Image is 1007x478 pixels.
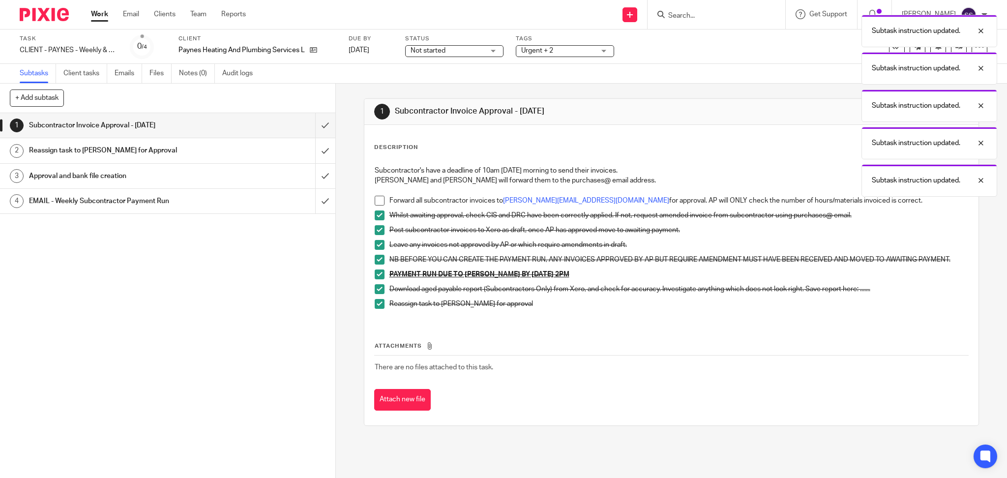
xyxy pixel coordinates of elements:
p: Whilst awaiting approval, check CIS and DRC have been correctly applied. If not, request amended ... [389,210,969,220]
img: Pixie [20,8,69,21]
p: Subtask instruction updated. [872,26,960,36]
div: 1 [10,119,24,132]
small: /4 [142,44,147,50]
h1: EMAIL - Weekly Subcontractor Payment Run [29,194,213,209]
p: Description [374,144,418,151]
a: Audit logs [222,64,260,83]
a: Notes (0) [179,64,215,83]
div: 1 [374,104,390,119]
a: Clients [154,9,176,19]
p: [PERSON_NAME] and [PERSON_NAME] will forward them to the purchases@ email address. [375,176,969,185]
p: Paynes Heating And Plumbing Services Limited [178,45,305,55]
h1: Reassign task to [PERSON_NAME] for Approval [29,143,213,158]
a: Files [149,64,172,83]
u: PAYMENT RUN DUE TO [PERSON_NAME] BY [DATE] 2PM [389,271,569,278]
div: 0 [137,41,147,52]
div: CLIENT - PAYNES - Weekly &amp; Subcontractor Payment Run [20,45,118,55]
label: Status [405,35,503,43]
p: NB BEFORE YOU CAN CREATE THE PAYMENT RUN, ANY INVOICES APPROVED BY AP BUT REQUIRE AMENDMENT MUST ... [389,255,969,265]
p: Forward all subcontractor invoices to for approval. AP will ONLY check the number of hours/materi... [389,196,969,206]
span: Attachments [375,343,422,349]
a: Email [123,9,139,19]
a: Reports [221,9,246,19]
a: Client tasks [63,64,107,83]
label: Task [20,35,118,43]
p: Subtask instruction updated. [872,101,960,111]
p: Subcontractor's have a deadline of 10am [DATE] morning to send their invoices. [375,166,969,176]
span: Not started [411,47,445,54]
img: svg%3E [961,7,977,23]
label: Due by [349,35,393,43]
span: There are no files attached to this task. [375,364,493,371]
a: Emails [115,64,142,83]
div: CLIENT - PAYNES - Weekly & Subcontractor Payment Run [20,45,118,55]
button: + Add subtask [10,90,64,106]
a: Work [91,9,108,19]
a: [PERSON_NAME][EMAIL_ADDRESS][DOMAIN_NAME] [503,197,669,204]
p: Post subcontractor invoices to Xero as draft, once AP has approved move to awaiting payment. [389,225,969,235]
span: [DATE] [349,47,369,54]
h1: Approval and bank file creation [29,169,213,183]
label: Client [178,35,336,43]
a: Team [190,9,207,19]
p: Subtask instruction updated. [872,63,960,73]
h1: Subcontractor Invoice Approval - [DATE] [395,106,692,117]
p: Reassign task to [PERSON_NAME] for approval [389,299,969,309]
div: 3 [10,169,24,183]
button: Attach new file [374,389,431,411]
p: Download aged payable report (Subcontractors Only) from Xero, and check for accuracy. Investigate... [389,284,969,294]
div: 2 [10,144,24,158]
p: Leave any invoices not approved by AP or which require amendments in draft. [389,240,969,250]
div: 4 [10,194,24,208]
h1: Subcontractor Invoice Approval - [DATE] [29,118,213,133]
p: Subtask instruction updated. [872,176,960,185]
a: Subtasks [20,64,56,83]
p: Subtask instruction updated. [872,138,960,148]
